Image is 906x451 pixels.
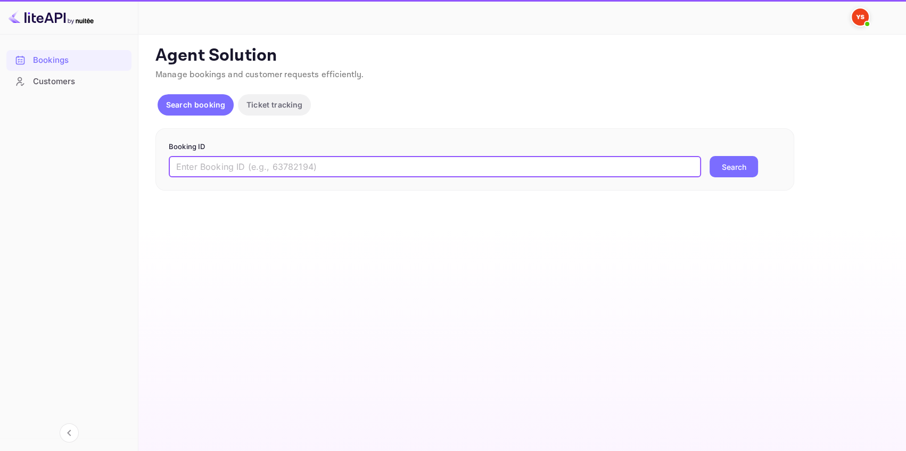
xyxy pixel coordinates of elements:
[33,76,126,88] div: Customers
[246,99,302,110] p: Ticket tracking
[852,9,869,26] img: Yandex Support
[169,156,701,177] input: Enter Booking ID (e.g., 63782194)
[6,50,131,70] a: Bookings
[155,69,364,80] span: Manage bookings and customer requests efficiently.
[155,45,887,67] p: Agent Solution
[169,142,781,152] p: Booking ID
[33,54,126,67] div: Bookings
[9,9,94,26] img: LiteAPI logo
[6,71,131,91] a: Customers
[6,50,131,71] div: Bookings
[60,423,79,442] button: Collapse navigation
[166,99,225,110] p: Search booking
[710,156,758,177] button: Search
[6,71,131,92] div: Customers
